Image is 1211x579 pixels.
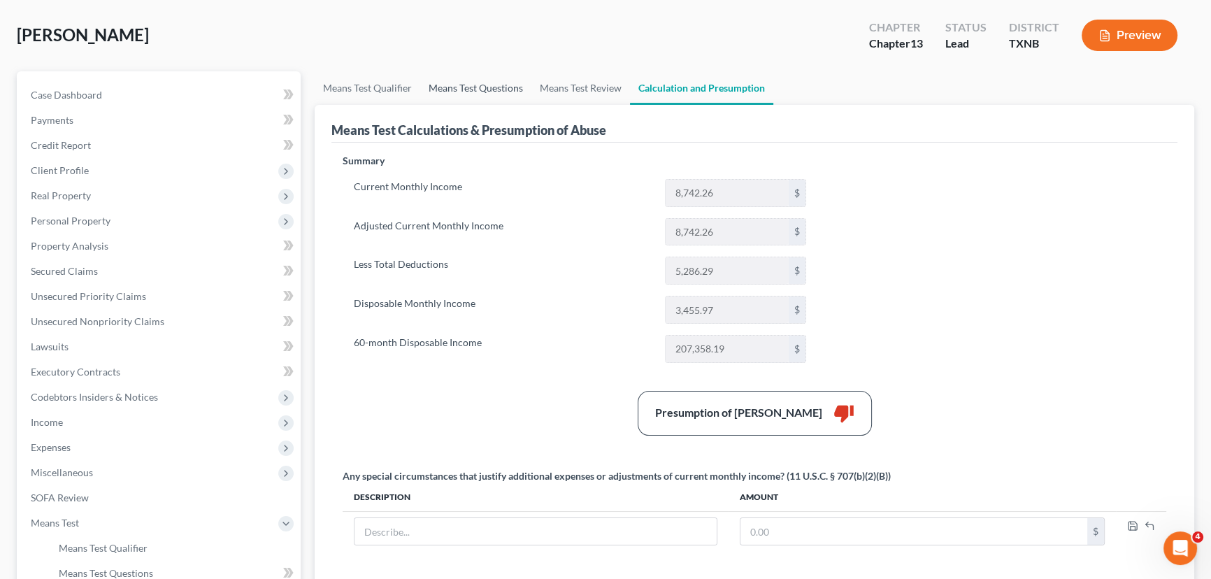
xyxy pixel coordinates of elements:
[31,416,63,428] span: Income
[531,71,630,105] a: Means Test Review
[20,108,301,133] a: Payments
[20,259,301,284] a: Secured Claims
[1082,20,1177,51] button: Preview
[666,296,789,323] input: 0.00
[420,71,531,105] a: Means Test Questions
[347,179,658,207] label: Current Monthly Income
[31,89,102,101] span: Case Dashboard
[31,441,71,453] span: Expenses
[31,391,158,403] span: Codebtors Insiders & Notices
[343,483,729,511] th: Description
[31,466,93,478] span: Miscellaneous
[789,180,805,206] div: $
[20,133,301,158] a: Credit Report
[331,122,606,138] div: Means Test Calculations & Presumption of Abuse
[59,567,153,579] span: Means Test Questions
[945,36,987,52] div: Lead
[347,218,658,246] label: Adjusted Current Monthly Income
[31,290,146,302] span: Unsecured Priority Claims
[20,334,301,359] a: Lawsuits
[31,265,98,277] span: Secured Claims
[347,257,658,285] label: Less Total Deductions
[666,336,789,362] input: 0.00
[31,114,73,126] span: Payments
[31,139,91,151] span: Credit Report
[729,483,1116,511] th: Amount
[315,71,420,105] a: Means Test Qualifier
[869,36,923,52] div: Chapter
[354,518,717,545] input: Describe...
[655,405,822,421] div: Presumption of [PERSON_NAME]
[31,341,69,352] span: Lawsuits
[740,518,1087,545] input: 0.00
[343,469,891,483] div: Any special circumstances that justify additional expenses or adjustments of current monthly inco...
[20,83,301,108] a: Case Dashboard
[31,215,110,227] span: Personal Property
[945,20,987,36] div: Status
[20,284,301,309] a: Unsecured Priority Claims
[1087,518,1104,545] div: $
[31,240,108,252] span: Property Analysis
[59,542,148,554] span: Means Test Qualifier
[20,485,301,510] a: SOFA Review
[48,536,301,561] a: Means Test Qualifier
[833,403,854,424] i: thumb_down
[1009,20,1059,36] div: District
[31,366,120,378] span: Executory Contracts
[666,219,789,245] input: 0.00
[31,164,89,176] span: Client Profile
[789,296,805,323] div: $
[630,71,773,105] a: Calculation and Presumption
[869,20,923,36] div: Chapter
[31,517,79,529] span: Means Test
[789,219,805,245] div: $
[1009,36,1059,52] div: TXNB
[910,36,923,50] span: 13
[666,180,789,206] input: 0.00
[20,359,301,385] a: Executory Contracts
[1192,531,1203,543] span: 4
[347,335,658,363] label: 60-month Disposable Income
[31,492,89,503] span: SOFA Review
[343,154,817,168] p: Summary
[20,309,301,334] a: Unsecured Nonpriority Claims
[1163,531,1197,565] iframe: Intercom live chat
[347,296,658,324] label: Disposable Monthly Income
[666,257,789,284] input: 0.00
[789,336,805,362] div: $
[17,24,149,45] span: [PERSON_NAME]
[31,315,164,327] span: Unsecured Nonpriority Claims
[789,257,805,284] div: $
[31,190,91,201] span: Real Property
[20,234,301,259] a: Property Analysis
